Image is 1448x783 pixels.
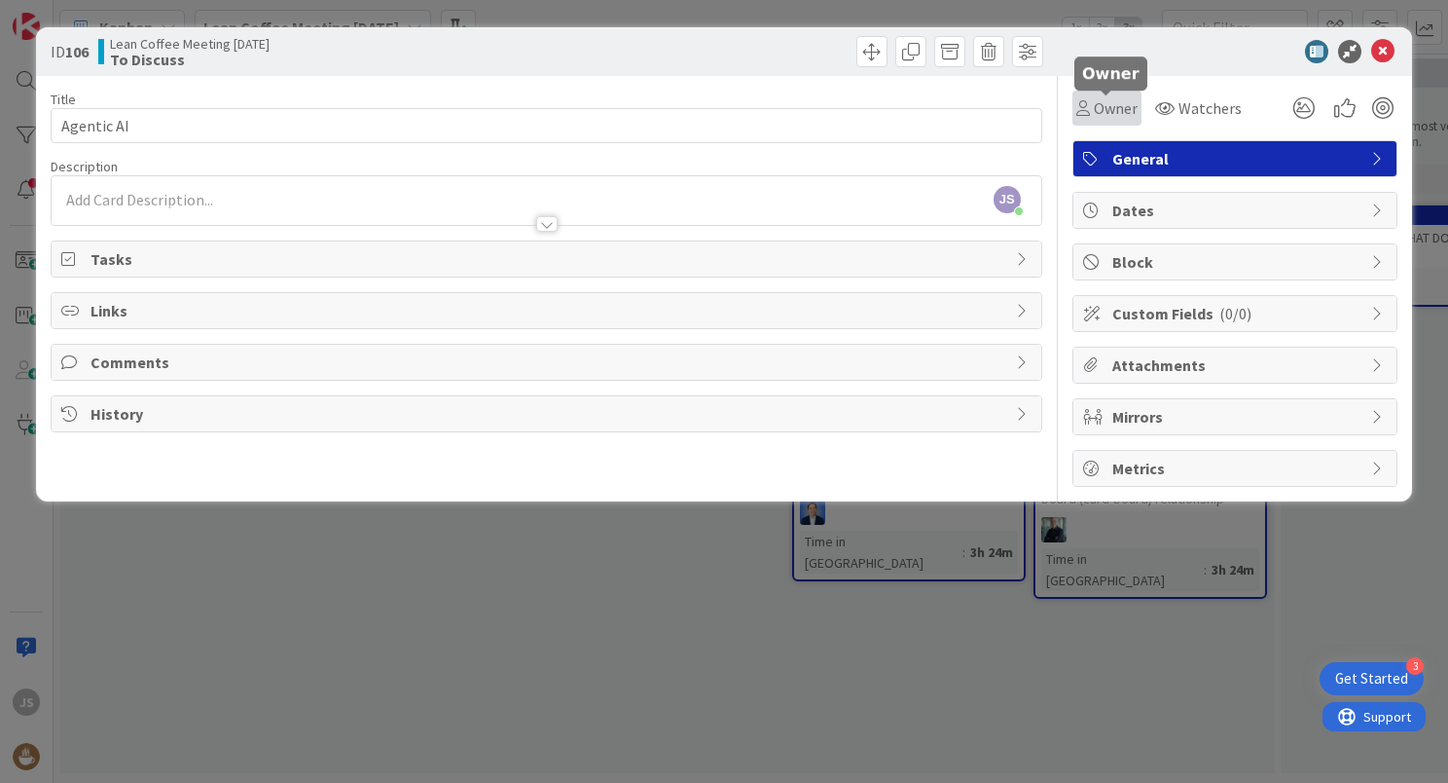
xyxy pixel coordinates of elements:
[51,108,1042,143] input: type card name here...
[1335,669,1408,689] div: Get Started
[1178,96,1242,120] span: Watchers
[994,186,1021,213] span: JS
[90,351,1006,374] span: Comments
[110,36,270,52] span: Lean Coffee Meeting [DATE]
[1406,657,1424,675] div: 3
[65,42,89,61] b: 106
[1112,147,1361,170] span: General
[1112,250,1361,274] span: Block
[90,247,1006,271] span: Tasks
[1112,354,1361,377] span: Attachments
[1320,662,1424,695] div: Open Get Started checklist, remaining modules: 3
[1112,302,1361,325] span: Custom Fields
[1112,457,1361,480] span: Metrics
[1082,64,1140,83] h5: Owner
[90,299,1006,322] span: Links
[110,52,270,67] b: To Discuss
[51,158,118,175] span: Description
[51,40,89,63] span: ID
[41,3,89,26] span: Support
[1094,96,1138,120] span: Owner
[1219,304,1251,323] span: ( 0/0 )
[51,91,76,108] label: Title
[90,402,1006,426] span: History
[1112,405,1361,429] span: Mirrors
[1112,199,1361,222] span: Dates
